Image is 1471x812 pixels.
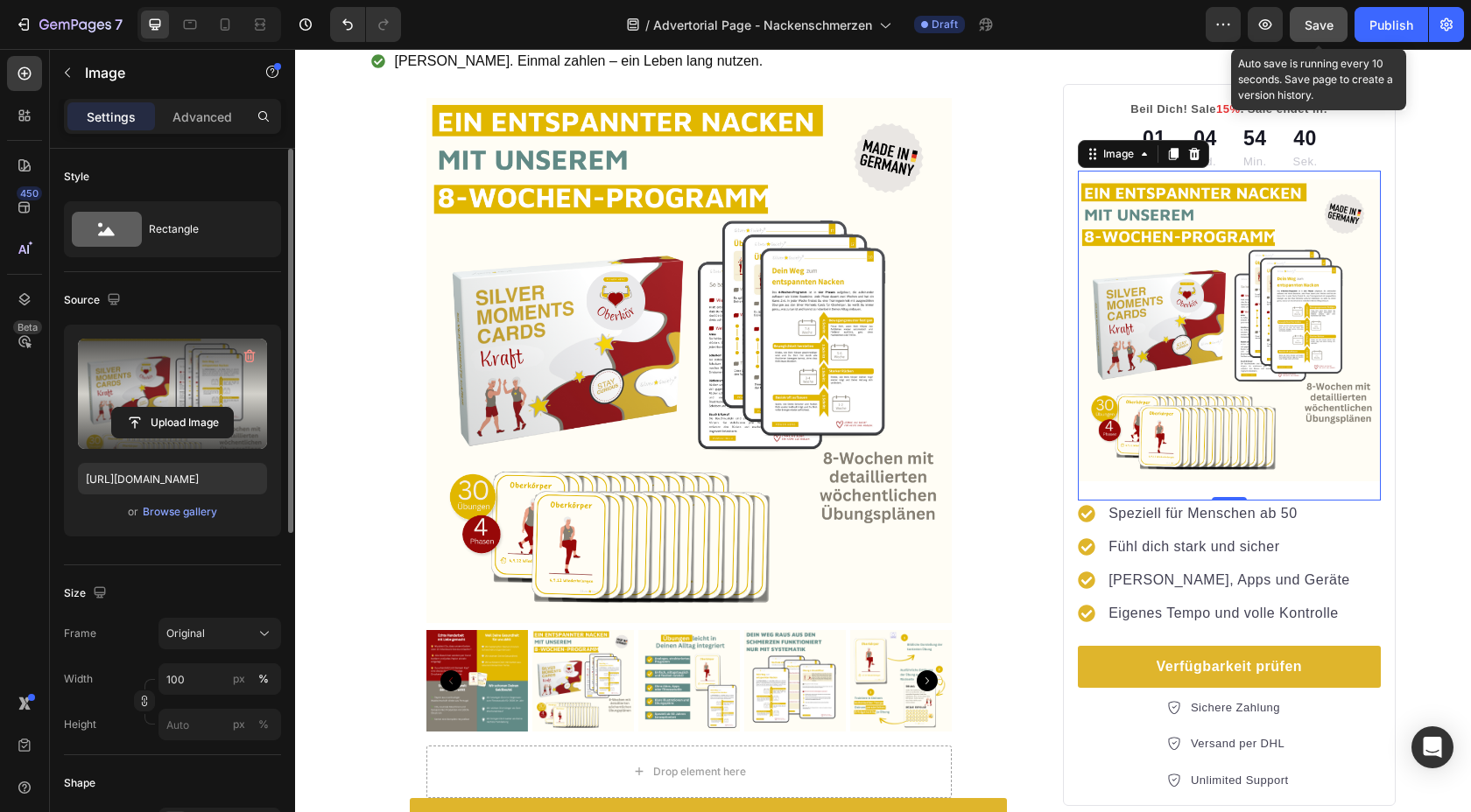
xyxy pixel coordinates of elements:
[128,501,138,522] span: or
[17,186,42,200] div: 450
[998,74,1023,105] div: 40
[233,671,245,687] div: px
[172,108,232,126] p: Advanced
[253,714,274,735] button: px
[229,714,250,735] button: %
[1305,17,1334,32] span: Save
[166,626,205,641] span: Original
[645,16,650,34] span: /
[896,686,994,703] p: Versand per DHL
[207,762,620,777] strong: Jetzt bestellen und Nackenschmerzen den Kampf ansagen
[622,621,643,642] button: Carousel Next Arrow
[115,14,123,35] p: 7
[64,626,96,641] label: Frame
[785,52,1083,69] p: Beil Dich! Sale . Sale endet in:
[948,104,972,122] p: Min.
[7,7,130,42] button: 7
[158,663,281,695] input: px%
[330,7,401,42] div: Undo/Redo
[111,407,234,438] button: Upload Image
[653,16,872,34] span: Advertorial Page - Nackenschmerzen
[813,487,1055,508] p: Fühl dich stark und sicher
[295,49,1471,812] iframe: Design area
[258,717,269,732] div: %
[1369,16,1413,34] div: Publish
[1290,7,1348,42] button: Save
[85,62,234,83] p: Image
[253,668,274,689] button: px
[862,607,1007,628] p: Verfügbarkeit prüfen
[78,463,267,494] input: https://example.com/image.jpg
[64,671,93,687] label: Width
[1411,726,1453,768] div: Open Intercom Messenger
[142,503,218,521] button: Browse gallery
[998,104,1023,122] p: Sek.
[87,108,136,126] p: Settings
[229,668,250,689] button: %
[896,650,994,668] p: Sichere Zahlung
[898,74,922,105] div: 04
[813,554,1055,575] p: Eigenes Tempo und volle Kontrolle
[932,17,958,32] span: Draft
[143,504,217,520] div: Browse gallery
[846,74,872,105] div: 01
[64,775,95,791] div: Shape
[64,717,96,732] label: Height
[13,320,42,334] div: Beta
[896,723,994,740] p: Unlimited Support
[258,671,269,687] div: %
[233,717,245,732] div: px
[149,209,256,249] div: Rectangle
[783,130,1085,432] img: gempages_573531056242689092-4ba97ead-0635-4727-8cd4-fee1b63778dd.png
[948,74,972,105] div: 54
[358,716,451,730] div: Drop element here
[921,53,946,66] span: 15%
[805,97,842,113] div: Image
[115,749,713,791] a: Jetzt bestellen und Nackenschmerzen den Kampf ansagen
[64,289,124,312] div: Source
[158,618,281,649] button: Original
[64,582,110,605] div: Size
[813,454,1055,475] p: Speziell für Menschen ab 50
[813,521,1055,542] p: [PERSON_NAME], Apps und Geräte
[158,709,281,740] input: px%
[783,597,1085,639] a: Verfügbarkeit prüfen
[64,169,89,185] div: Style
[1355,7,1428,42] button: Publish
